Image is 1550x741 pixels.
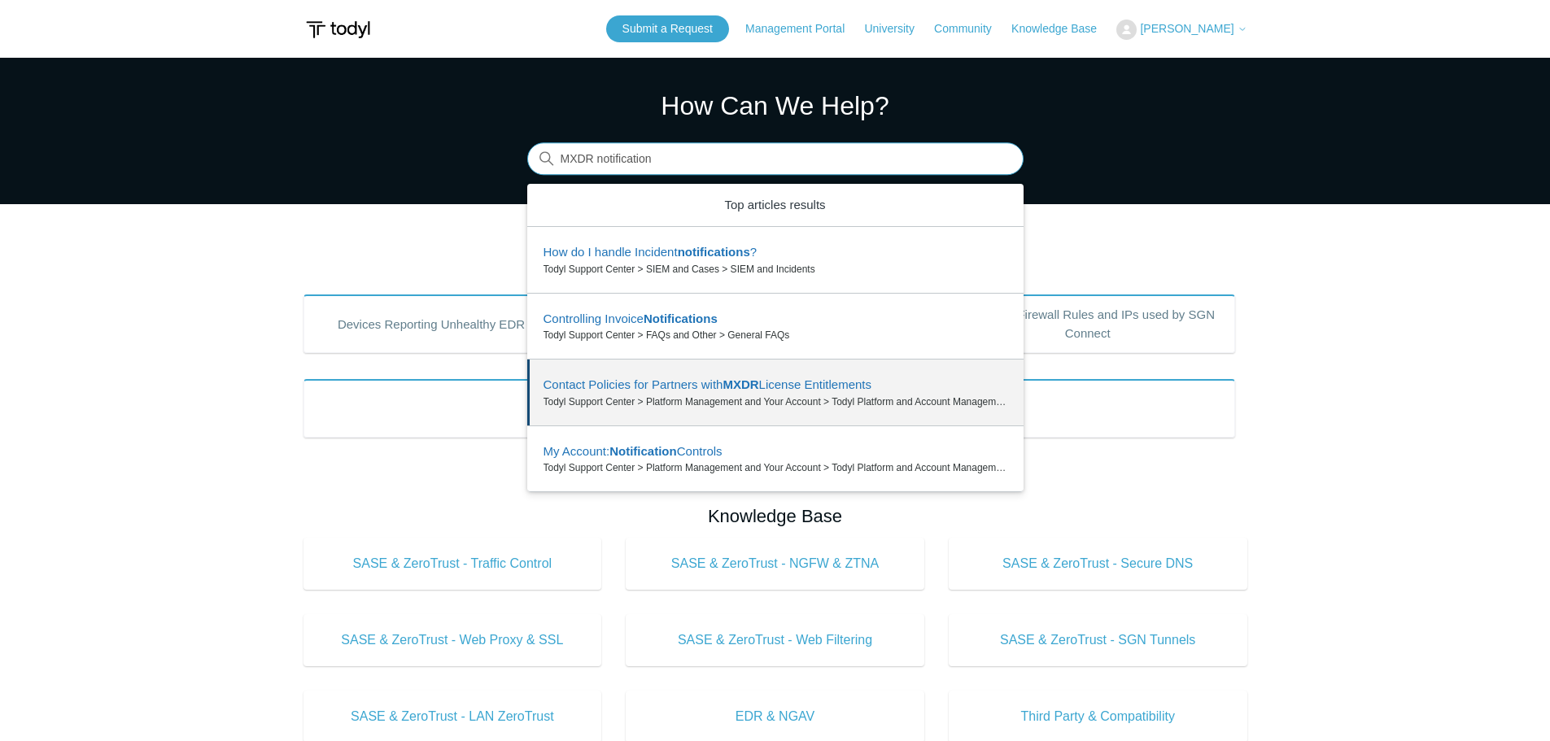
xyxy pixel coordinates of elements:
[527,86,1024,125] h1: How Can We Help?
[973,630,1223,650] span: SASE & ZeroTrust - SGN Tunnels
[650,630,900,650] span: SASE & ZeroTrust - Web Filtering
[303,379,1235,438] a: Product Updates
[544,262,1007,277] zd-autocomplete-breadcrumbs-multibrand: Todyl Support Center > SIEM and Cases > SIEM and Incidents
[678,245,750,259] em: notifications
[949,538,1247,590] a: SASE & ZeroTrust - Secure DNS
[941,294,1235,353] a: Outbound Firewall Rules and IPs used by SGN Connect
[303,294,598,353] a: Devices Reporting Unhealthy EDR States
[303,614,602,666] a: SASE & ZeroTrust - Web Proxy & SSL
[650,707,900,726] span: EDR & NGAV
[544,245,758,262] zd-autocomplete-title-multibrand: Suggested result 1 How do I handle Incident notifications?
[723,377,758,391] em: MXDR
[1116,20,1247,40] button: [PERSON_NAME]
[934,20,1008,37] a: Community
[303,538,602,590] a: SASE & ZeroTrust - Traffic Control
[1011,20,1113,37] a: Knowledge Base
[626,614,924,666] a: SASE & ZeroTrust - Web Filtering
[949,614,1247,666] a: SASE & ZeroTrust - SGN Tunnels
[544,394,1007,409] zd-autocomplete-breadcrumbs-multibrand: Todyl Support Center > Platform Management and Your Account > Todyl Platform and Account Management
[644,312,718,325] em: Notifications
[303,15,373,45] img: Todyl Support Center Help Center home page
[864,20,930,37] a: University
[303,253,1247,280] h2: Popular Articles
[973,707,1223,726] span: Third Party & Compatibility
[527,143,1024,176] input: Search
[973,554,1223,573] span: SASE & ZeroTrust - Secure DNS
[544,377,872,394] zd-autocomplete-title-multibrand: Suggested result 3 Contact Policies for Partners with MXDR License Entitlements
[328,630,578,650] span: SASE & ZeroTrust - Web Proxy & SSL
[328,707,578,726] span: SASE & ZeroTrust - LAN ZeroTrust
[544,328,1007,342] zd-autocomplete-breadcrumbs-multibrand: Todyl Support Center > FAQs and Other > General FAQs
[745,20,861,37] a: Management Portal
[606,15,729,42] a: Submit a Request
[544,444,723,461] zd-autocomplete-title-multibrand: Suggested result 4 My Account: Notification Controls
[527,184,1024,228] zd-autocomplete-header: Top articles results
[609,444,677,458] em: Notification
[626,538,924,590] a: SASE & ZeroTrust - NGFW & ZTNA
[650,554,900,573] span: SASE & ZeroTrust - NGFW & ZTNA
[1140,22,1233,35] span: [PERSON_NAME]
[544,312,718,329] zd-autocomplete-title-multibrand: Suggested result 2 Controlling Invoice Notifications
[544,460,1007,475] zd-autocomplete-breadcrumbs-multibrand: Todyl Support Center > Platform Management and Your Account > Todyl Platform and Account Management
[328,554,578,573] span: SASE & ZeroTrust - Traffic Control
[303,503,1247,530] h2: Knowledge Base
